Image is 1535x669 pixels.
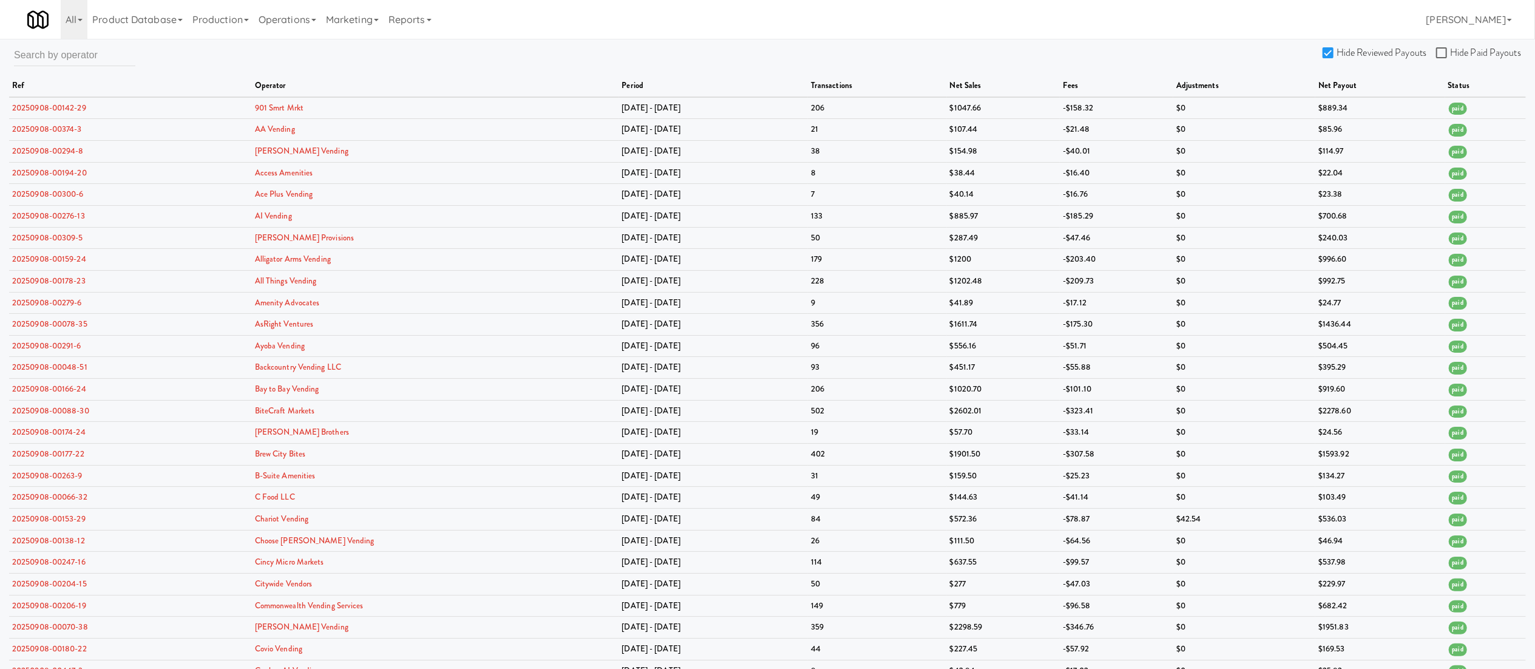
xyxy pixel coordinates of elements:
[1449,492,1467,504] span: paid
[1315,292,1445,314] td: $24.77
[619,400,808,422] td: [DATE] - [DATE]
[808,314,947,336] td: 356
[619,379,808,401] td: [DATE] - [DATE]
[255,275,317,287] a: All Things Vending
[9,75,252,97] th: ref
[808,335,947,357] td: 96
[947,487,1060,509] td: $144.63
[1315,639,1445,661] td: $169.53
[1060,639,1173,661] td: -$57.92
[1173,530,1315,552] td: $0
[1060,357,1173,379] td: -$55.88
[1436,44,1521,62] label: Hide Paid Payouts
[619,357,808,379] td: [DATE] - [DATE]
[1315,75,1445,97] th: net payout
[947,249,1060,271] td: $1200
[808,422,947,444] td: 19
[1173,184,1315,206] td: $0
[808,444,947,466] td: 402
[1060,509,1173,531] td: -$78.87
[1060,444,1173,466] td: -$307.58
[947,422,1060,444] td: $57.70
[1449,470,1467,483] span: paid
[255,405,315,416] a: BiteCraft Markets
[1315,270,1445,292] td: $992.75
[1060,379,1173,401] td: -$101.10
[619,422,808,444] td: [DATE] - [DATE]
[1173,140,1315,162] td: $0
[1315,357,1445,379] td: $395.29
[12,621,88,633] a: 20250908-00070-38
[1315,552,1445,574] td: $537.98
[252,75,619,97] th: operator
[255,253,331,265] a: Alligator Arms Vending
[1060,574,1173,596] td: -$47.03
[12,318,87,330] a: 20250908-00078-35
[12,275,86,287] a: 20250908-00178-23
[947,444,1060,466] td: $1901.50
[255,145,348,157] a: [PERSON_NAME] Vending
[947,227,1060,249] td: $287.49
[1315,205,1445,227] td: $700.68
[619,249,808,271] td: [DATE] - [DATE]
[808,487,947,509] td: 49
[12,405,89,416] a: 20250908-00088-30
[947,400,1060,422] td: $2602.01
[255,470,316,481] a: B-Suite Amenities
[1060,314,1173,336] td: -$175.30
[12,167,87,178] a: 20250908-00194-20
[255,297,320,308] a: Amenity Advocates
[808,465,947,487] td: 31
[808,379,947,401] td: 206
[808,595,947,617] td: 149
[619,75,808,97] th: period
[947,465,1060,487] td: $159.50
[1173,357,1315,379] td: $0
[1323,49,1337,58] input: Hide Reviewed Payouts
[1449,579,1467,591] span: paid
[1060,465,1173,487] td: -$25.23
[12,535,85,546] a: 20250908-00138-12
[947,530,1060,552] td: $111.50
[619,639,808,661] td: [DATE] - [DATE]
[12,578,87,589] a: 20250908-00204-15
[255,556,324,568] a: Cincy Micro Markets
[619,227,808,249] td: [DATE] - [DATE]
[1315,379,1445,401] td: $919.60
[1173,119,1315,141] td: $0
[1060,335,1173,357] td: -$51.71
[619,617,808,639] td: [DATE] - [DATE]
[947,270,1060,292] td: $1202.48
[619,530,808,552] td: [DATE] - [DATE]
[808,119,947,141] td: 21
[1449,384,1467,396] span: paid
[12,556,86,568] a: 20250908-00247-16
[1060,205,1173,227] td: -$185.29
[255,491,295,503] a: C Food LLC
[1315,595,1445,617] td: $682.42
[1315,162,1445,184] td: $22.04
[619,552,808,574] td: [DATE] - [DATE]
[1060,184,1173,206] td: -$16.76
[1436,49,1450,58] input: Hide Paid Payouts
[1173,595,1315,617] td: $0
[947,205,1060,227] td: $885.97
[1449,189,1467,202] span: paid
[1173,205,1315,227] td: $0
[12,361,87,373] a: 20250908-00048-51
[1315,97,1445,119] td: $889.34
[255,102,303,114] a: 901 Smrt Mrkt
[947,162,1060,184] td: $38.44
[14,44,135,66] input: Search by operator
[255,188,313,200] a: Ace Plus Vending
[619,509,808,531] td: [DATE] - [DATE]
[947,379,1060,401] td: $1020.70
[619,162,808,184] td: [DATE] - [DATE]
[1173,639,1315,661] td: $0
[255,210,292,222] a: AI Vending
[619,205,808,227] td: [DATE] - [DATE]
[255,578,313,589] a: Citywide Vendors
[255,123,295,135] a: AA Vending
[255,340,305,351] a: Ayoba Vending
[1173,249,1315,271] td: $0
